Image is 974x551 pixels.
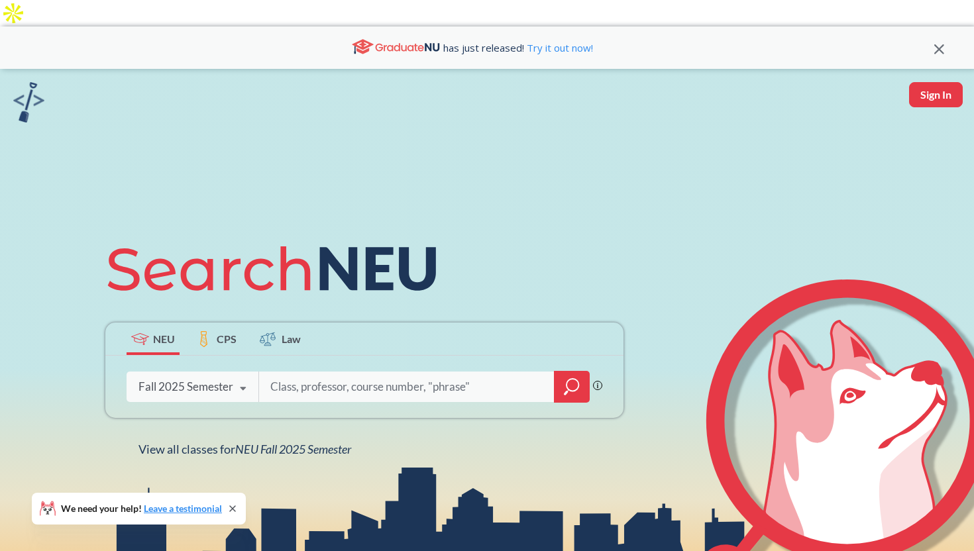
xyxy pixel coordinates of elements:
[443,40,593,55] span: has just released!
[282,331,301,346] span: Law
[554,371,590,403] div: magnifying glass
[564,377,580,396] svg: magnifying glass
[217,331,237,346] span: CPS
[909,82,963,107] button: Sign In
[235,442,351,456] span: NEU Fall 2025 Semester
[61,504,222,513] span: We need your help!
[13,82,44,123] img: sandbox logo
[13,82,44,126] a: sandbox logo
[153,331,175,346] span: NEU
[144,503,222,514] a: Leave a testimonial
[138,442,351,456] span: View all classes for
[138,379,233,394] div: Fall 2025 Semester
[269,373,545,401] input: Class, professor, course number, "phrase"
[524,41,593,54] a: Try it out now!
